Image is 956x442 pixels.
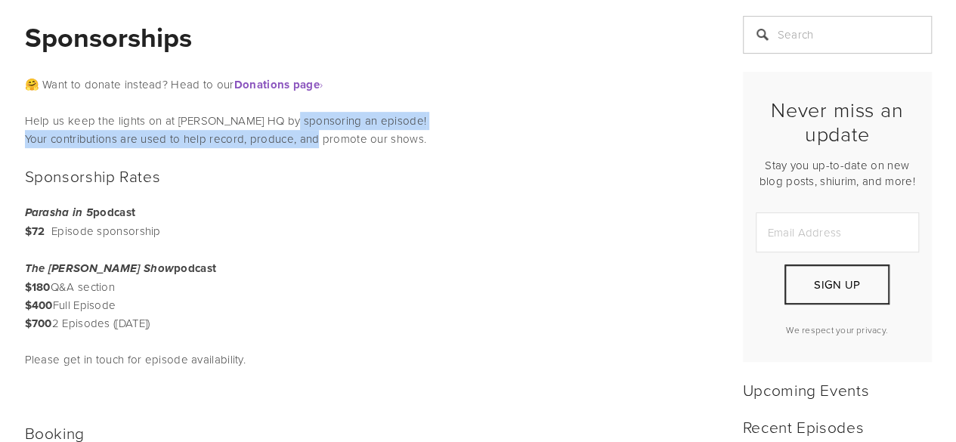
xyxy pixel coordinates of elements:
[25,297,53,314] strong: $400
[25,206,94,220] em: Parasha in 5
[25,262,175,276] em: The [PERSON_NAME] Show
[25,112,705,148] p: Help us keep the lights on at [PERSON_NAME] HQ by sponsoring an episode! Your contributions are u...
[25,203,293,241] p: Episode sponsorship
[743,417,932,436] h2: Recent Episodes
[25,166,293,185] h2: Sponsorship Rates
[234,76,323,92] a: Donations page›
[25,259,293,332] p: Q&A section Full Episode 2 Episodes ([DATE])
[25,204,136,240] strong: podcast $72
[25,423,293,442] h2: Booking
[25,260,217,295] strong: podcast $180
[756,157,919,189] p: Stay you up-to-date on new blog posts, shiurim, and more!
[25,76,705,94] p: 🤗 Want to donate instead? Head to our
[234,76,320,93] strong: Donations page
[784,264,889,304] button: Sign Up
[756,212,919,252] input: Email Address
[814,277,860,292] span: Sign Up
[25,17,192,57] strong: Sponsorships
[743,16,932,54] input: Search
[756,97,919,147] h2: Never miss an update
[25,315,52,332] strong: $700
[743,380,932,399] h2: Upcoming Events
[25,351,293,369] p: Please get in touch for episode availability.
[756,323,919,336] p: We respect your privacy.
